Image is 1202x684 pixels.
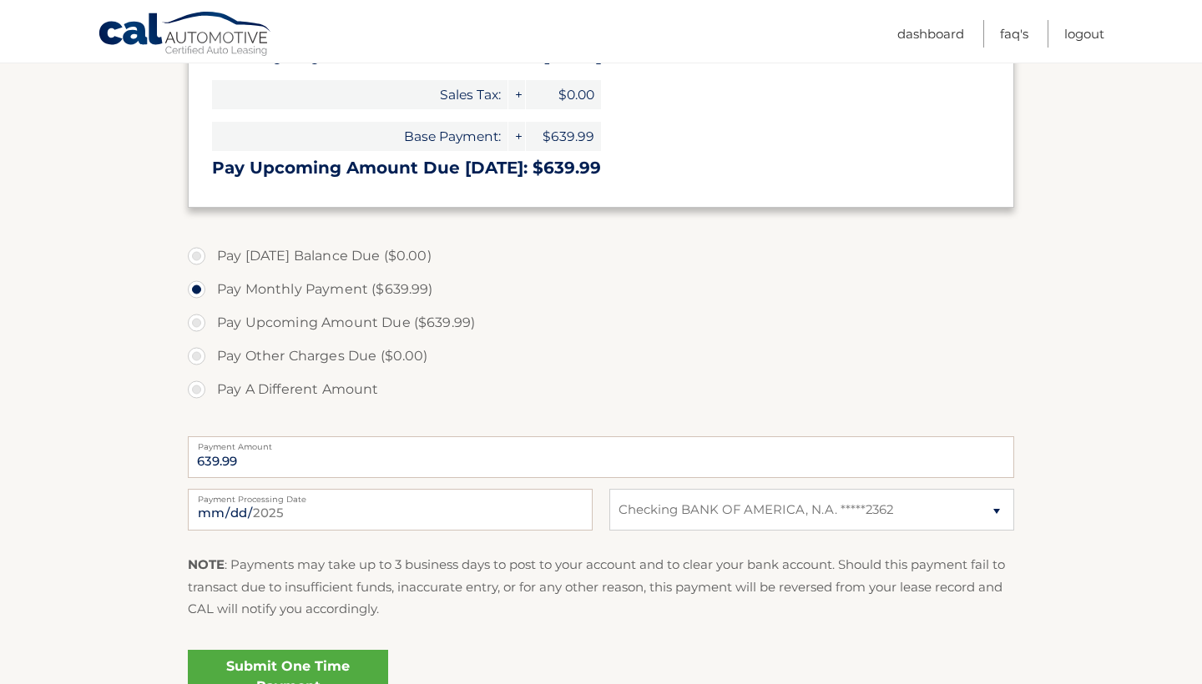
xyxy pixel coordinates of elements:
[188,306,1014,339] label: Pay Upcoming Amount Due ($639.99)
[188,554,1014,620] p: : Payments may take up to 3 business days to post to your account and to clear your bank account....
[188,556,225,572] strong: NOTE
[212,122,508,151] span: Base Payment:
[212,158,990,179] h3: Pay Upcoming Amount Due [DATE]: $639.99
[1000,20,1028,48] a: FAQ's
[188,339,1014,373] label: Pay Other Charges Due ($0.00)
[188,239,1014,273] label: Pay [DATE] Balance Due ($0.00)
[98,11,273,59] a: Cal Automotive
[897,20,964,48] a: Dashboard
[526,122,601,151] span: $639.99
[188,436,1014,450] label: Payment Amount
[526,80,601,109] span: $0.00
[188,436,1014,478] input: Payment Amount
[212,80,508,109] span: Sales Tax:
[188,273,1014,306] label: Pay Monthly Payment ($639.99)
[188,489,593,531] input: Payment Date
[1064,20,1104,48] a: Logout
[508,122,525,151] span: +
[188,489,593,502] label: Payment Processing Date
[508,80,525,109] span: +
[188,373,1014,406] label: Pay A Different Amount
